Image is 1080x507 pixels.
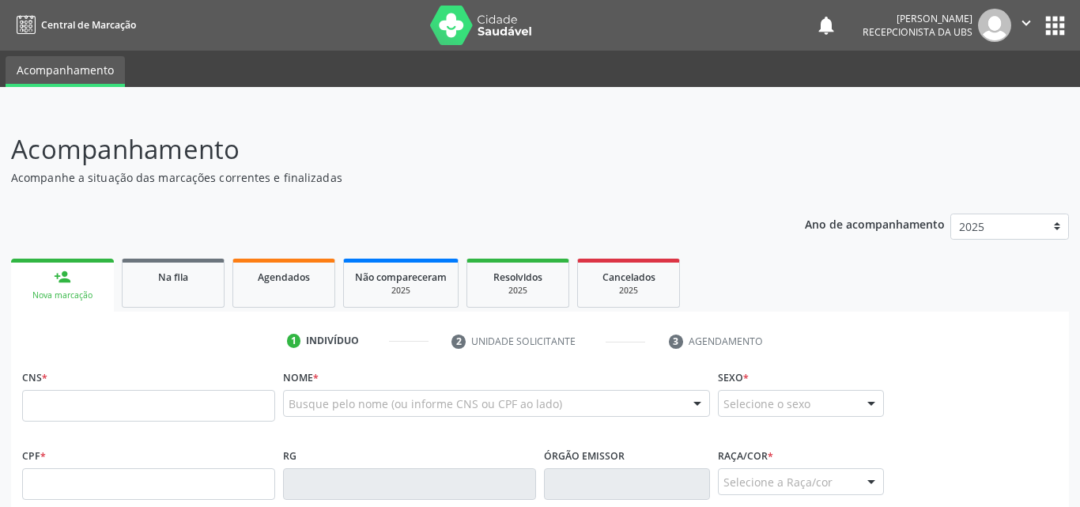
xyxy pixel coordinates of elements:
label: Sexo [718,365,749,390]
a: Acompanhamento [6,56,125,87]
label: Raça/cor [718,444,773,468]
button:  [1011,9,1041,42]
a: Central de Marcação [11,12,136,38]
span: Não compareceram [355,271,447,284]
div: person_add [54,268,71,286]
span: Cancelados [602,271,655,284]
button: apps [1041,12,1069,40]
span: Resolvidos [493,271,542,284]
div: Indivíduo [306,334,359,348]
p: Acompanhamento [11,130,752,169]
span: Busque pelo nome (ou informe CNS ou CPF ao lado) [289,395,562,412]
span: Selecione o sexo [723,395,810,412]
label: Nome [283,365,319,390]
label: RG [283,444,296,468]
span: Central de Marcação [41,18,136,32]
div: [PERSON_NAME] [863,12,972,25]
p: Acompanhe a situação das marcações correntes e finalizadas [11,169,752,186]
div: 2025 [355,285,447,297]
div: 2025 [589,285,668,297]
label: CNS [22,365,47,390]
button: notifications [815,14,837,36]
div: Nova marcação [22,289,103,301]
i:  [1018,14,1035,32]
p: Ano de acompanhamento [805,214,945,233]
div: 2025 [478,285,557,297]
span: Selecione a Raça/cor [723,474,833,490]
span: Na fila [158,271,188,284]
label: Órgão emissor [544,444,625,468]
span: Recepcionista da UBS [863,25,972,39]
div: 1 [287,334,301,348]
img: img [978,9,1011,42]
span: Agendados [258,271,310,284]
